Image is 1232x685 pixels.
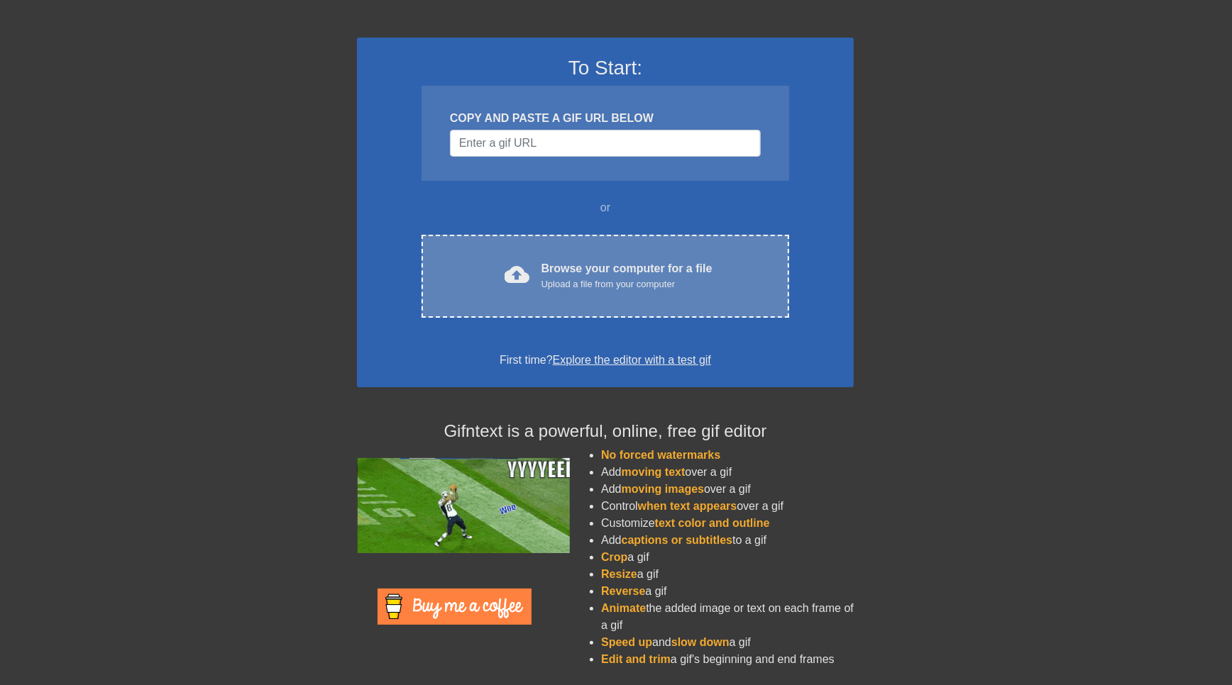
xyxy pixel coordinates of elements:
h4: Gifntext is a powerful, online, free gif editor [357,421,854,442]
span: Speed up [601,636,652,648]
li: Add over a gif [601,481,854,498]
div: COPY AND PASTE A GIF URL BELOW [450,110,761,127]
span: captions or subtitles [622,534,732,546]
div: Browse your computer for a file [541,260,713,291]
li: a gif [601,583,854,600]
span: No forced watermarks [601,449,720,461]
span: Resize [601,568,637,580]
span: slow down [671,636,730,648]
li: Customize [601,515,854,532]
span: cloud_upload [505,262,530,287]
li: Add to a gif [601,532,854,549]
img: football_small.gif [357,458,570,553]
div: First time? [375,352,835,369]
div: Upload a file from your computer [541,277,713,291]
span: moving text [622,466,686,478]
li: and a gif [601,634,854,651]
span: Edit and trim [601,653,671,665]
input: Username [450,130,761,157]
li: Control over a gif [601,498,854,515]
img: Buy Me A Coffee [378,589,532,625]
li: a gif [601,549,854,566]
span: Crop [601,551,627,563]
span: moving images [622,483,704,495]
div: or [394,199,817,216]
li: a gif [601,566,854,583]
li: a gif's beginning and end frames [601,651,854,668]
h3: To Start: [375,56,835,80]
span: Animate [601,602,646,614]
span: Reverse [601,585,645,597]
li: the added image or text on each frame of a gif [601,600,854,634]
a: Explore the editor with a test gif [553,354,711,366]
span: when text appears [638,500,737,512]
li: Add over a gif [601,464,854,481]
span: text color and outline [655,517,770,529]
